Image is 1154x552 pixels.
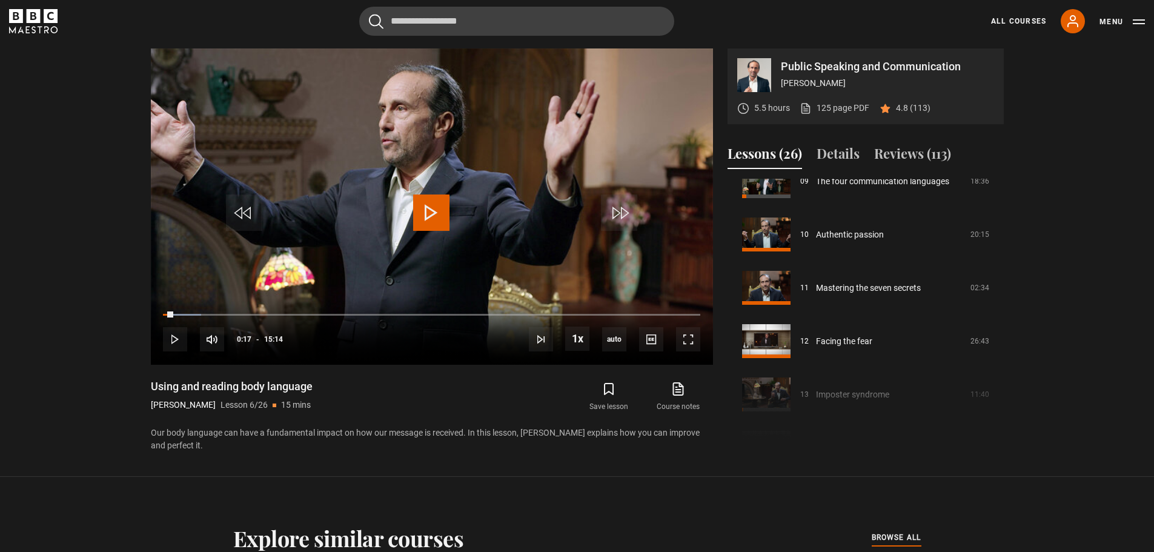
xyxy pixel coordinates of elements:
a: Course notes [643,379,712,414]
video-js: Video Player [151,48,713,365]
a: All Courses [991,16,1046,27]
a: Authentic passion [816,228,884,241]
p: [PERSON_NAME] [151,399,216,411]
span: auto [602,327,626,351]
button: Mute [200,327,224,351]
h1: Using and reading body language [151,379,313,394]
p: [PERSON_NAME] [781,77,994,90]
p: 4.8 (113) [896,102,930,115]
button: Lessons (26) [728,144,802,169]
p: Public Speaking and Communication [781,61,994,72]
button: Details [817,144,860,169]
span: 15:14 [264,328,283,350]
svg: BBC Maestro [9,9,58,33]
a: 125 page PDF [800,102,869,115]
button: Submit the search query [369,14,383,29]
p: Our body language can have a fundamental impact on how our message is received. In this lesson, [... [151,427,713,452]
input: Search [359,7,674,36]
p: Lesson 6/26 [221,399,268,411]
button: Next Lesson [529,327,553,351]
button: Toggle navigation [1099,16,1145,28]
button: Play [163,327,187,351]
a: browse all [872,531,921,545]
div: Progress Bar [163,314,700,316]
a: The four communication languages [816,175,949,188]
button: Playback Rate [565,327,589,351]
button: Reviews (113) [874,144,951,169]
span: 0:17 [237,328,251,350]
span: - [256,335,259,344]
p: 15 mins [281,399,311,411]
span: browse all [872,531,921,544]
p: 5.5 hours [754,102,790,115]
a: Mastering the seven secrets [816,282,921,294]
a: Facing the fear [816,335,872,348]
div: Current quality: 720p [602,327,626,351]
button: Save lesson [574,379,643,414]
button: Captions [639,327,663,351]
button: Fullscreen [676,327,700,351]
h2: Explore similar courses [233,525,464,551]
